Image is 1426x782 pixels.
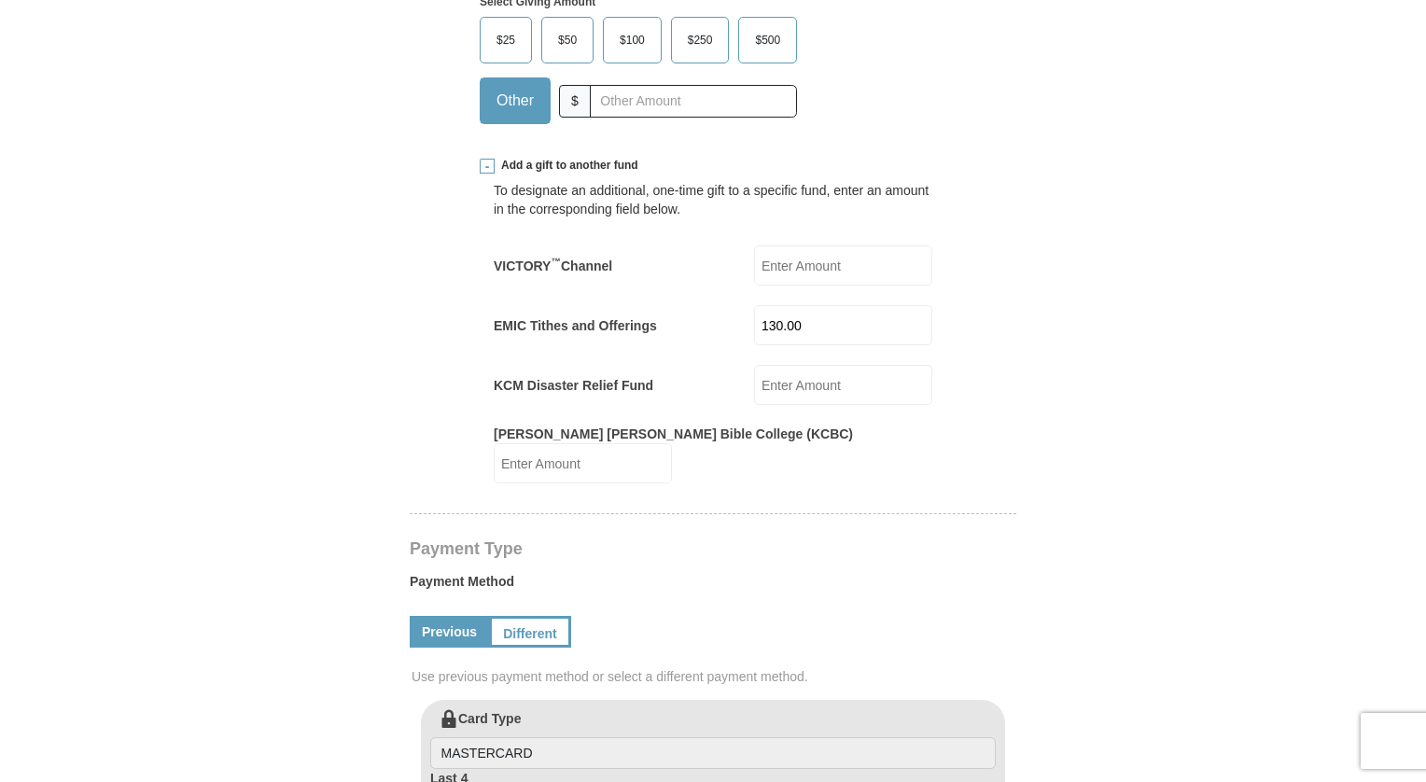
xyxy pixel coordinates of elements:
[549,26,586,54] span: $50
[746,26,790,54] span: $500
[489,616,571,648] a: Different
[494,257,612,275] label: VICTORY Channel
[410,572,1016,600] label: Payment Method
[754,365,932,405] input: Enter Amount
[494,425,853,443] label: [PERSON_NAME] [PERSON_NAME] Bible College (KCBC)
[494,443,672,483] input: Enter Amount
[412,667,1018,686] span: Use previous payment method or select a different payment method.
[551,256,561,267] sup: ™
[430,737,996,769] input: Card Type
[754,245,932,286] input: Enter Amount
[559,85,591,118] span: $
[410,541,1016,556] h4: Payment Type
[590,85,797,118] input: Other Amount
[610,26,654,54] span: $100
[495,158,638,174] span: Add a gift to another fund
[754,305,932,345] input: Enter Amount
[430,709,996,769] label: Card Type
[410,616,489,648] a: Previous
[494,376,653,395] label: KCM Disaster Relief Fund
[487,87,543,115] span: Other
[678,26,722,54] span: $250
[487,26,524,54] span: $25
[494,181,932,218] div: To designate an additional, one-time gift to a specific fund, enter an amount in the correspondin...
[494,316,657,335] label: EMIC Tithes and Offerings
